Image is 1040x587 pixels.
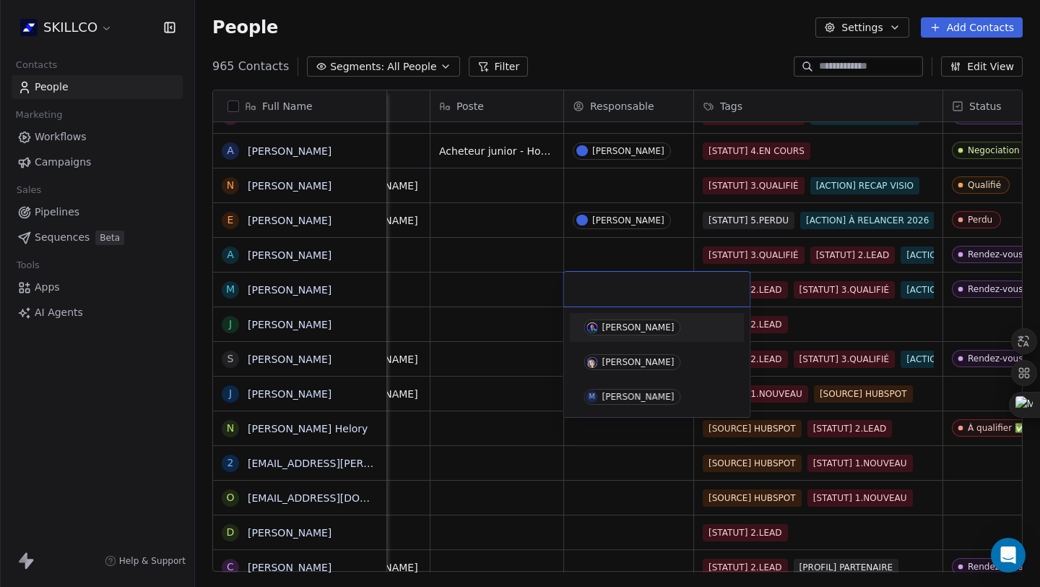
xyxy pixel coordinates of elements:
[602,357,675,367] div: [PERSON_NAME]
[602,322,675,333] div: [PERSON_NAME]
[602,392,675,402] div: [PERSON_NAME]
[589,391,595,403] div: M
[586,322,597,333] img: A
[570,313,745,411] div: Suggestions
[586,357,597,368] img: N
